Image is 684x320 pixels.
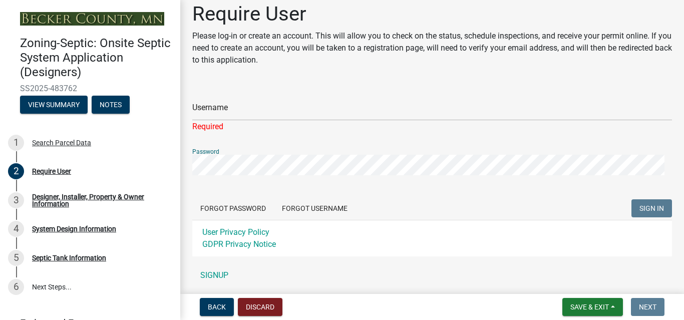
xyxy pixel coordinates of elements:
[8,135,24,151] div: 1
[238,298,282,316] button: Discard
[8,221,24,237] div: 4
[200,298,234,316] button: Back
[192,30,672,66] p: Please log-in or create an account. This will allow you to check on the status, schedule inspecti...
[208,303,226,311] span: Back
[202,227,269,237] a: User Privacy Policy
[202,239,276,249] a: GDPR Privacy Notice
[20,36,172,79] h4: Zoning-Septic: Onsite Septic System Application (Designers)
[639,204,664,212] span: SIGN IN
[8,163,24,179] div: 2
[92,96,130,114] button: Notes
[20,12,164,26] img: Becker County, Minnesota
[32,139,91,146] div: Search Parcel Data
[631,298,664,316] button: Next
[192,265,672,285] a: SIGNUP
[32,168,71,175] div: Require User
[8,250,24,266] div: 5
[562,298,623,316] button: Save & Exit
[192,121,672,133] div: Required
[8,279,24,295] div: 6
[20,96,88,114] button: View Summary
[20,84,160,93] span: SS2025-483762
[631,199,672,217] button: SIGN IN
[32,193,164,207] div: Designer, Installer, Property & Owner Information
[274,199,356,217] button: Forgot Username
[639,303,656,311] span: Next
[92,101,130,109] wm-modal-confirm: Notes
[570,303,609,311] span: Save & Exit
[20,101,88,109] wm-modal-confirm: Summary
[192,199,274,217] button: Forgot Password
[8,192,24,208] div: 3
[192,2,672,26] h1: Require User
[32,225,116,232] div: System Design Information
[32,254,106,261] div: Septic Tank Information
